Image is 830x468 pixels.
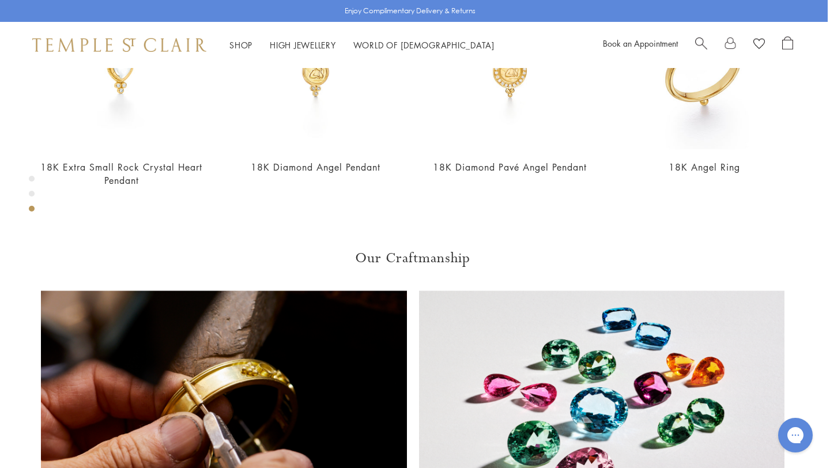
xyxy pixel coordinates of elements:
a: Book an Appointment [603,37,678,49]
a: 18K Diamond Pavé Angel Pendant [433,161,587,173]
a: 18K Angel Ring [669,161,740,173]
a: Search [695,36,707,54]
a: World of [DEMOGRAPHIC_DATA]World of [DEMOGRAPHIC_DATA] [353,39,495,51]
a: High JewelleryHigh Jewellery [270,39,336,51]
a: 18K Diamond Angel Pendant [251,161,380,173]
nav: Main navigation [229,38,495,52]
a: 18K Extra Small Rock Crystal Heart Pendant [40,161,202,187]
p: Enjoy Complimentary Delivery & Returns [345,5,476,17]
img: Temple St. Clair [32,38,206,52]
iframe: Gorgias live chat messenger [772,414,818,456]
h3: Our Craftmanship [41,249,784,267]
a: View Wishlist [753,36,765,54]
a: ShopShop [229,39,252,51]
a: Open Shopping Bag [782,36,793,54]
